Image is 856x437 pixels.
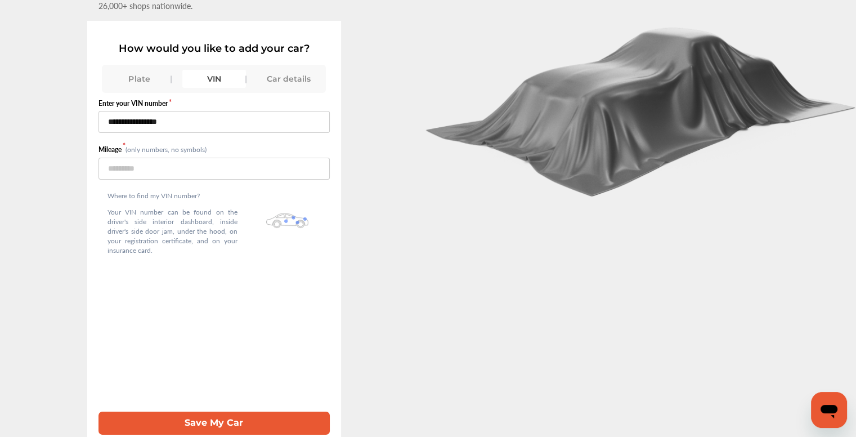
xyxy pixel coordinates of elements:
iframe: Button to launch messaging window [811,392,847,428]
div: Plate [107,70,171,88]
img: olbwX0zPblBWoAAAAASUVORK5CYII= [266,213,308,228]
p: Where to find my VIN number? [107,191,237,200]
div: Car details [257,70,321,88]
button: Save My Car [98,412,330,435]
div: VIN [182,70,246,88]
p: Your VIN number can be found on the driver's side interior dashboard, inside driver's side door j... [107,207,237,255]
small: (only numbers, no symbols) [126,145,207,154]
label: Enter your VIN number [98,99,330,108]
label: Mileage [98,145,126,154]
p: How would you like to add your car? [98,42,330,55]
